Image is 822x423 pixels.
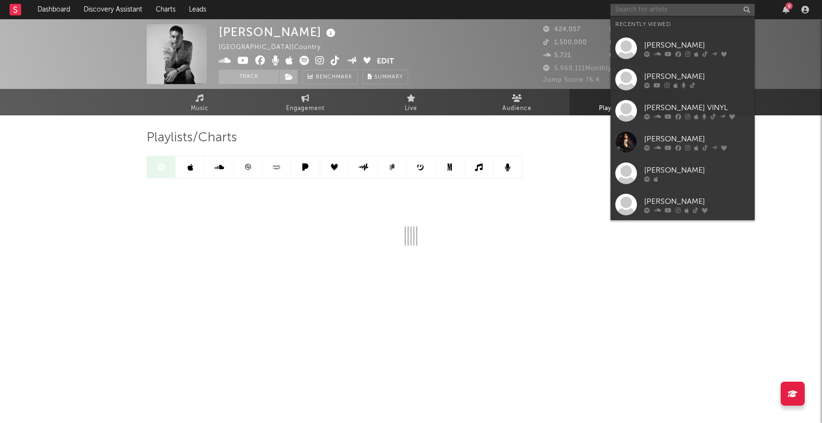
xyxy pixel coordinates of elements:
[219,24,338,40] div: [PERSON_NAME]
[599,103,647,114] span: Playlists/Charts
[405,103,417,114] span: Live
[147,132,237,144] span: Playlists/Charts
[644,71,750,82] div: [PERSON_NAME]
[286,103,324,114] span: Engagement
[644,39,750,51] div: [PERSON_NAME]
[783,6,789,13] button: 9
[302,70,358,84] a: Benchmark
[570,89,675,115] a: Playlists/Charts
[502,103,532,114] span: Audience
[610,158,755,189] a: [PERSON_NAME]
[543,77,600,83] span: Jump Score: 76.4
[543,39,587,46] span: 1,500,000
[610,33,755,64] a: [PERSON_NAME]
[610,95,755,126] a: [PERSON_NAME] VINYL
[610,189,755,220] a: [PERSON_NAME]
[219,42,332,53] div: [GEOGRAPHIC_DATA] | Country
[543,52,571,59] span: 5,721
[644,164,750,176] div: [PERSON_NAME]
[464,89,570,115] a: Audience
[610,52,648,59] span: 848,000
[377,56,394,68] button: Edit
[610,26,652,33] span: 1,228,242
[610,39,644,46] span: 93,800
[785,2,793,10] div: 9
[219,70,279,84] button: Track
[610,4,755,16] input: Search for artists
[374,75,403,80] span: Summary
[358,89,464,115] a: Live
[362,70,408,84] button: Summary
[316,72,352,83] span: Benchmark
[147,89,252,115] a: Music
[543,65,644,72] span: 5,968,111 Monthly Listeners
[644,102,750,113] div: [PERSON_NAME] VINYL
[252,89,358,115] a: Engagement
[610,64,755,95] a: [PERSON_NAME]
[644,133,750,145] div: [PERSON_NAME]
[644,196,750,207] div: [PERSON_NAME]
[543,26,581,33] span: 424,057
[610,126,755,158] a: [PERSON_NAME]
[615,19,750,30] div: Recently Viewed
[191,103,209,114] span: Music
